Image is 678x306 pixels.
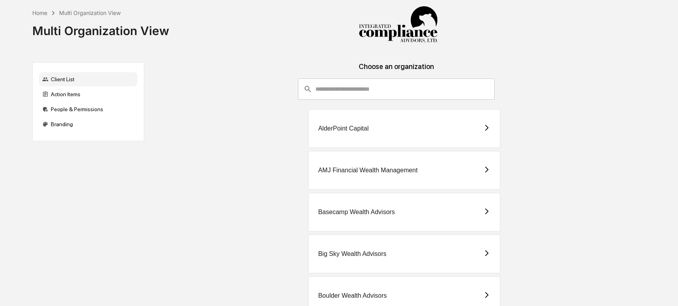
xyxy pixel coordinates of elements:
div: Boulder Wealth Advisors [318,292,387,299]
div: Choose an organization [151,62,643,78]
div: Big Sky Wealth Advisors [318,250,386,257]
div: Branding [39,117,138,131]
div: Multi Organization View [59,9,121,16]
div: AMJ Financial Wealth Management [318,167,417,174]
img: Integrated Compliance Advisors [359,6,438,43]
div: consultant-dashboard__filter-organizations-search-bar [298,78,495,100]
div: Client List [39,72,138,86]
div: AlderPoint Capital [318,125,369,132]
div: Basecamp Wealth Advisors [318,209,395,216]
div: Multi Organization View [32,17,169,38]
div: People & Permissions [39,102,138,116]
div: Home [32,9,47,16]
div: Action Items [39,87,138,101]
